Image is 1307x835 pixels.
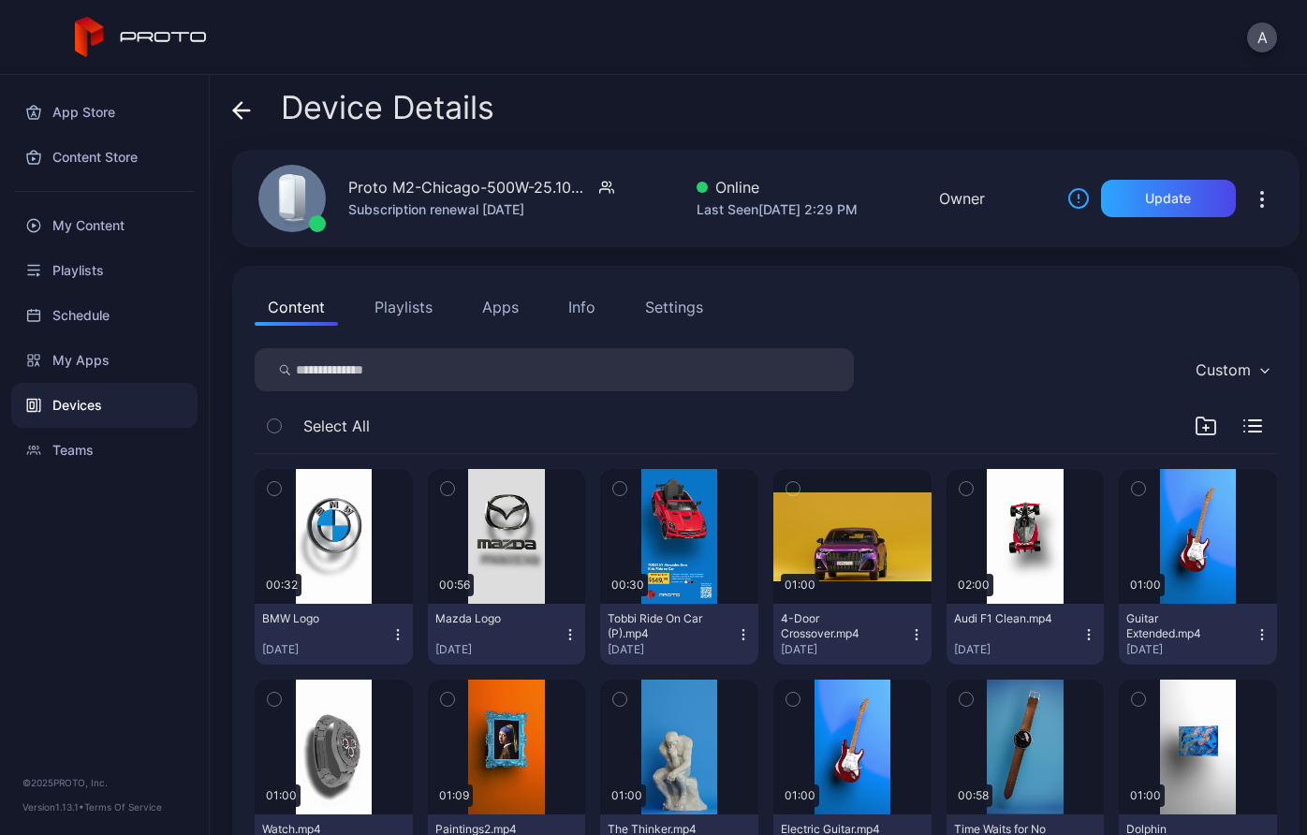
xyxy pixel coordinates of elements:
[1101,180,1236,217] button: Update
[773,604,932,665] button: 4-Door Crossover.mp4[DATE]
[11,428,198,473] a: Teams
[555,288,609,326] button: Info
[1247,22,1277,52] button: A
[435,611,538,626] div: Mazda Logo
[568,296,595,318] div: Info
[600,604,758,665] button: Tobbi Ride On Car (P).mp4[DATE]
[608,611,711,641] div: Tobbi Ride On Car (P).mp4
[11,203,198,248] a: My Content
[11,135,198,180] a: Content Store
[11,248,198,293] a: Playlists
[954,642,1082,657] div: [DATE]
[1119,604,1277,665] button: Guitar Extended.mp4[DATE]
[435,642,564,657] div: [DATE]
[608,642,736,657] div: [DATE]
[262,642,390,657] div: [DATE]
[954,611,1057,626] div: Audi F1 Clean.mp4
[22,775,186,790] div: © 2025 PROTO, Inc.
[255,604,413,665] button: BMW Logo[DATE]
[645,296,703,318] div: Settings
[1126,611,1229,641] div: Guitar Extended.mp4
[348,198,614,221] div: Subscription renewal [DATE]
[361,288,446,326] button: Playlists
[781,642,909,657] div: [DATE]
[947,604,1105,665] button: Audi F1 Clean.mp4[DATE]
[1126,642,1255,657] div: [DATE]
[11,293,198,338] a: Schedule
[697,176,858,198] div: Online
[781,611,884,641] div: 4-Door Crossover.mp4
[697,198,858,221] div: Last Seen [DATE] 2:29 PM
[1186,348,1277,391] button: Custom
[84,801,162,813] a: Terms Of Service
[11,90,198,135] a: App Store
[428,604,586,665] button: Mazda Logo[DATE]
[939,187,985,210] div: Owner
[1145,191,1191,206] div: Update
[11,383,198,428] a: Devices
[11,338,198,383] a: My Apps
[255,288,338,326] button: Content
[262,611,365,626] div: BMW Logo
[281,90,494,125] span: Device Details
[303,415,370,437] span: Select All
[22,801,84,813] span: Version 1.13.1 •
[1196,360,1251,379] div: Custom
[632,288,716,326] button: Settings
[348,176,592,198] div: Proto M2-Chicago-500W-25.103-CIC
[469,288,532,326] button: Apps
